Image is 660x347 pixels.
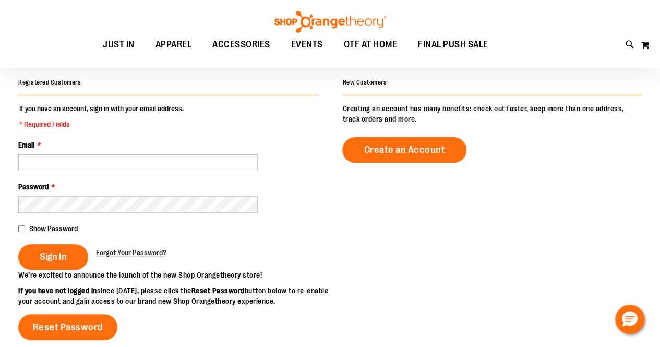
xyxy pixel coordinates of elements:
span: EVENTS [291,33,323,56]
a: APPAREL [145,33,202,57]
a: Reset Password [18,314,117,340]
a: EVENTS [281,33,333,57]
span: Create an Account [364,144,445,155]
span: Email [18,141,34,149]
a: Create an Account [342,137,466,163]
strong: Reset Password [191,286,245,295]
a: JUST IN [92,33,145,57]
span: ACCESSORIES [212,33,270,56]
p: since [DATE], please click the button below to re-enable your account and gain access to our bran... [18,285,330,306]
p: We’re excited to announce the launch of the new Shop Orangetheory store! [18,270,330,280]
strong: New Customers [342,79,387,86]
p: Creating an account has many benefits: check out faster, keep more than one address, track orders... [342,103,642,124]
a: OTF AT HOME [333,33,408,57]
span: FINAL PUSH SALE [418,33,488,56]
span: Forgot Your Password? [96,248,166,257]
img: Shop Orangetheory [273,11,388,33]
span: Show Password [29,224,78,233]
span: * Required Fields [19,119,184,129]
span: Sign In [40,251,67,262]
span: APPAREL [155,33,192,56]
strong: Registered Customers [18,79,81,86]
span: Reset Password [33,321,103,333]
span: JUST IN [103,33,135,56]
a: Forgot Your Password? [96,247,166,258]
span: Password [18,183,49,191]
button: Hello, have a question? Let’s chat. [615,305,644,334]
button: Sign In [18,244,88,270]
a: ACCESSORIES [202,33,281,57]
span: OTF AT HOME [344,33,398,56]
legend: If you have an account, sign in with your email address. [18,103,185,129]
strong: If you have not logged in [18,286,97,295]
a: FINAL PUSH SALE [407,33,499,57]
